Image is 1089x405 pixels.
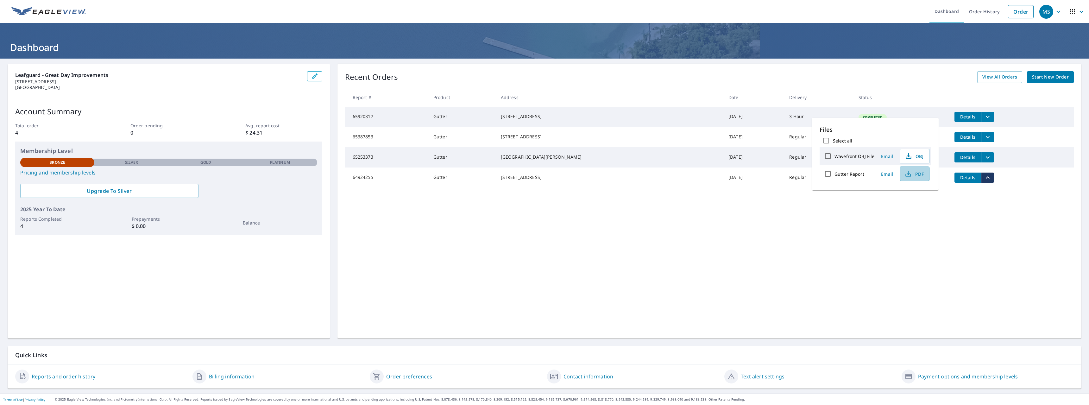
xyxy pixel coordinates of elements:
[877,151,897,161] button: Email
[125,160,138,165] p: Silver
[958,154,977,160] span: Details
[723,88,784,107] th: Date
[15,106,322,117] p: Account Summary
[428,88,496,107] th: Product
[981,112,994,122] button: filesDropdownBtn-65920317
[270,160,290,165] p: Platinum
[904,170,924,178] span: PDF
[859,115,886,119] span: Completed
[834,153,874,159] label: Wavefront OBJ File
[879,153,895,159] span: Email
[723,168,784,188] td: [DATE]
[3,398,45,402] p: |
[345,147,428,168] td: 65253373
[954,112,981,122] button: detailsBtn-65920317
[834,171,864,177] label: Gutter Report
[820,125,931,134] p: Files
[501,113,718,120] div: [STREET_ADDRESS]
[958,174,977,180] span: Details
[245,122,322,129] p: Avg. report cost
[981,173,994,183] button: filesDropdownBtn-64924255
[20,216,94,222] p: Reports Completed
[20,206,317,213] p: 2025 Year To Date
[723,127,784,147] td: [DATE]
[345,107,428,127] td: 65920317
[981,152,994,162] button: filesDropdownBtn-65253373
[1039,5,1053,19] div: MS
[879,171,895,177] span: Email
[833,138,852,144] label: Select all
[49,160,65,165] p: Bronze
[918,373,1018,380] a: Payment options and membership levels
[784,147,853,168] td: Regular
[130,122,207,129] p: Order pending
[8,41,1081,54] h1: Dashboard
[982,73,1017,81] span: View All Orders
[20,169,317,176] a: Pricing and membership levels
[345,88,428,107] th: Report #
[15,79,302,85] p: [STREET_ADDRESS]
[345,127,428,147] td: 65387853
[954,132,981,142] button: detailsBtn-65387853
[25,187,193,194] span: Upgrade To Silver
[15,85,302,90] p: [GEOGRAPHIC_DATA]
[132,222,206,230] p: $ 0.00
[25,397,45,402] a: Privacy Policy
[20,222,94,230] p: 4
[15,122,92,129] p: Total order
[501,154,718,160] div: [GEOGRAPHIC_DATA][PERSON_NAME]
[200,160,211,165] p: Gold
[428,107,496,127] td: Gutter
[723,147,784,168] td: [DATE]
[784,168,853,188] td: Regular
[345,71,398,83] p: Recent Orders
[496,88,723,107] th: Address
[55,397,1086,402] p: © 2025 Eagle View Technologies, Inc. and Pictometry International Corp. All Rights Reserved. Repo...
[904,152,924,160] span: OBJ
[20,147,317,155] p: Membership Level
[501,174,718,180] div: [STREET_ADDRESS]
[977,71,1022,83] a: View All Orders
[853,88,950,107] th: Status
[32,373,95,380] a: Reports and order history
[954,173,981,183] button: detailsBtn-64924255
[132,216,206,222] p: Prepayments
[958,134,977,140] span: Details
[20,184,198,198] a: Upgrade To Silver
[954,152,981,162] button: detailsBtn-65253373
[900,149,929,163] button: OBJ
[784,127,853,147] td: Regular
[1008,5,1034,18] a: Order
[386,373,432,380] a: Order preferences
[130,129,207,136] p: 0
[1027,71,1074,83] a: Start New Order
[563,373,613,380] a: Contact information
[3,397,23,402] a: Terms of Use
[981,132,994,142] button: filesDropdownBtn-65387853
[723,107,784,127] td: [DATE]
[1032,73,1069,81] span: Start New Order
[428,127,496,147] td: Gutter
[428,147,496,168] td: Gutter
[15,71,302,79] p: Leafguard - Great Day Improvements
[15,129,92,136] p: 4
[11,7,86,16] img: EV Logo
[784,107,853,127] td: 3 Hour
[428,168,496,188] td: Gutter
[741,373,784,380] a: Text alert settings
[900,167,929,181] button: PDF
[958,114,977,120] span: Details
[345,168,428,188] td: 64924255
[245,129,322,136] p: $ 24.31
[209,373,255,380] a: Billing information
[877,169,897,179] button: Email
[243,219,317,226] p: Balance
[784,88,853,107] th: Delivery
[501,134,718,140] div: [STREET_ADDRESS]
[15,351,1074,359] p: Quick Links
